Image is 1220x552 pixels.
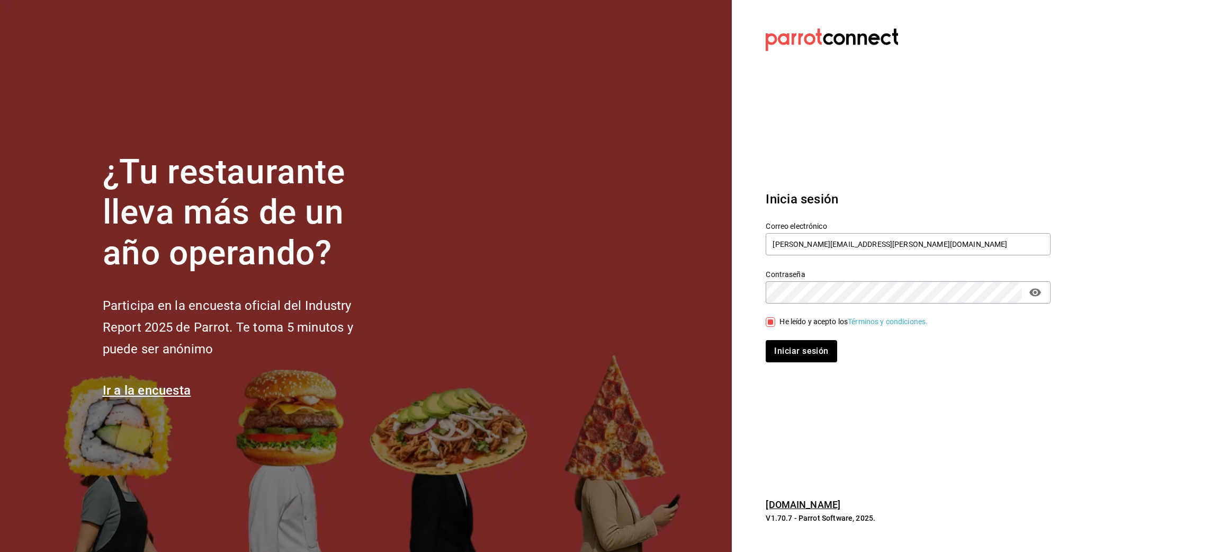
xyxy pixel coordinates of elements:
[103,383,191,398] a: Ir a la encuesta
[766,233,1051,255] input: Ingresa tu correo electrónico
[766,499,840,510] a: [DOMAIN_NAME]
[766,340,837,362] button: Iniciar sesión
[848,317,928,326] a: Términos y condiciones.
[103,295,389,360] h2: Participa en la encuesta oficial del Industry Report 2025 de Parrot. Te toma 5 minutos y puede se...
[766,270,1051,278] label: Contraseña
[103,152,389,274] h1: ¿Tu restaurante lleva más de un año operando?
[1026,283,1044,301] button: passwordField
[779,316,928,327] div: He leído y acepto los
[766,513,1051,523] p: V1.70.7 - Parrot Software, 2025.
[766,190,1051,209] h3: Inicia sesión
[766,222,1051,229] label: Correo electrónico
